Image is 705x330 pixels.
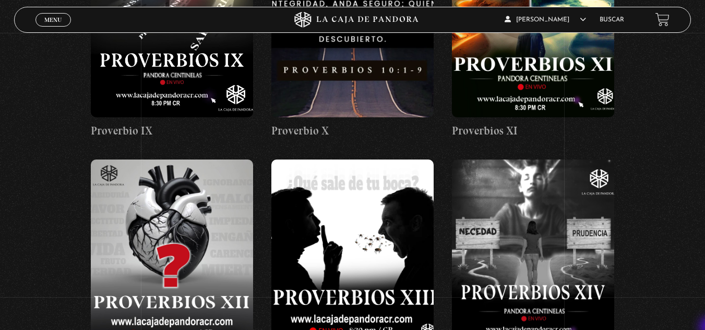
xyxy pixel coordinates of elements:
h4: Proverbio IX [91,123,253,139]
a: Buscar [600,17,624,23]
h4: Proverbios XI [452,123,614,139]
span: Cerrar [41,25,65,32]
span: Menu [44,17,62,23]
a: View your shopping cart [655,13,670,27]
h4: Proverbio X [271,123,434,139]
span: [PERSON_NAME] [505,17,586,23]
